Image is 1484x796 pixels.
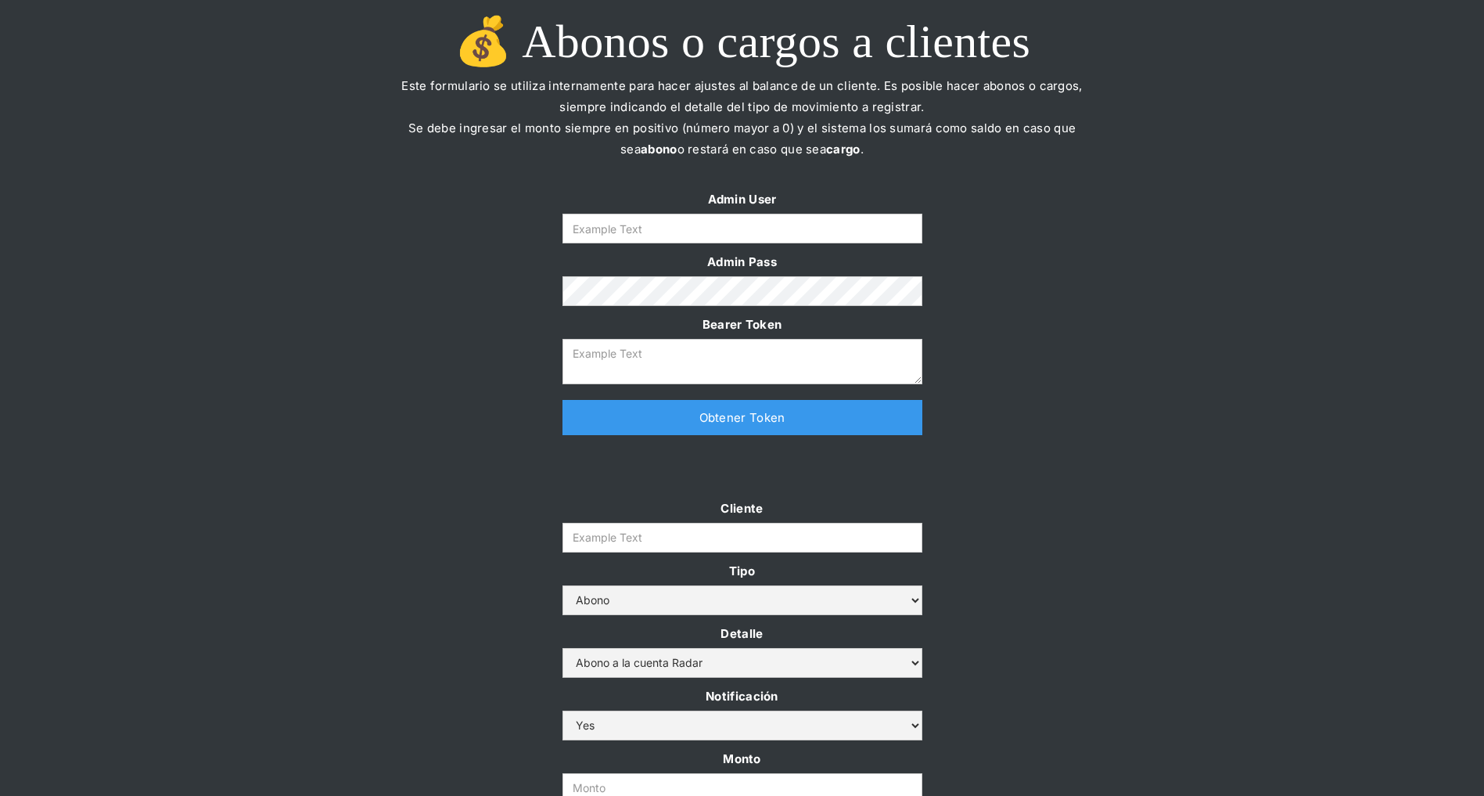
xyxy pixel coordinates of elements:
p: Este formulario se utiliza internamente para hacer ajustes al balance de un cliente. Es posible h... [390,75,1094,181]
label: Detalle [562,623,922,644]
h1: 💰 Abonos o cargos a clientes [390,16,1094,67]
label: Tipo [562,560,922,582]
strong: abono [641,142,677,157]
label: Bearer Token [562,314,922,335]
input: Example Text [562,523,922,553]
input: Example Text [562,214,922,243]
label: Admin Pass [562,251,922,272]
label: Monto [562,748,922,769]
label: Cliente [562,498,922,519]
form: Form [562,189,922,384]
a: Obtener Token [562,400,922,435]
strong: cargo [826,142,861,157]
label: Notificación [562,686,922,707]
label: Admin User [562,189,922,210]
